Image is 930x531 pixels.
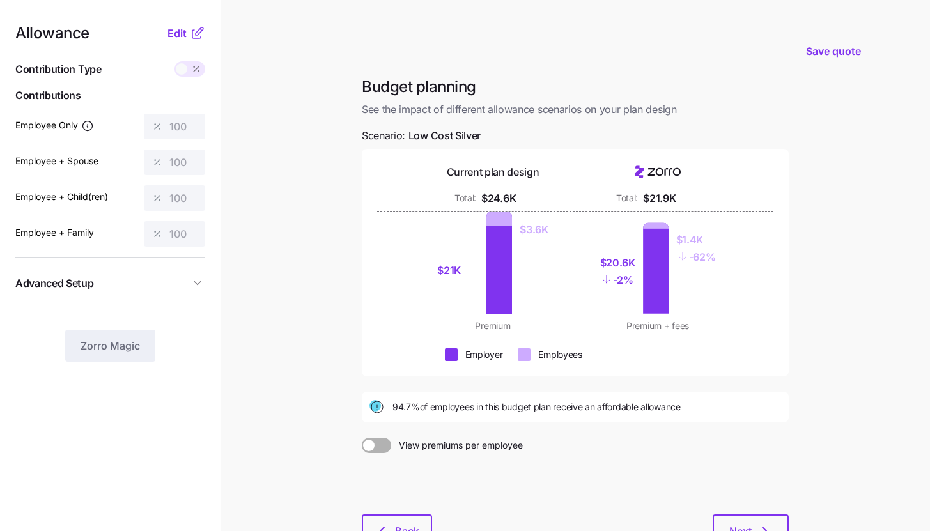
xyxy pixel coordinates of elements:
[81,338,140,353] span: Zorro Magic
[15,268,205,299] button: Advanced Setup
[538,348,582,361] div: Employees
[15,226,94,240] label: Employee + Family
[676,248,716,265] div: - 62%
[392,401,681,413] span: 94.7% of employees in this budget plan receive an affordable allowance
[15,190,108,204] label: Employee + Child(ren)
[437,263,479,279] div: $21K
[15,118,94,132] label: Employee Only
[167,26,187,41] span: Edit
[600,271,635,288] div: - 2%
[15,61,102,77] span: Contribution Type
[362,77,789,96] h1: Budget planning
[806,43,861,59] span: Save quote
[408,128,481,144] span: Low Cost Silver
[583,319,732,332] div: Premium + fees
[447,164,539,180] div: Current plan design
[481,190,516,206] div: $24.6K
[362,102,789,118] span: See the impact of different allowance scenarios on your plan design
[454,192,476,204] div: Total:
[796,33,871,69] button: Save quote
[616,192,638,204] div: Total:
[15,26,89,41] span: Allowance
[418,319,568,332] div: Premium
[600,255,635,271] div: $20.6K
[362,128,481,144] span: Scenario:
[15,88,205,104] span: Contributions
[643,190,676,206] div: $21.9K
[15,275,94,291] span: Advanced Setup
[465,348,503,361] div: Employer
[167,26,190,41] button: Edit
[676,232,716,248] div: $1.4K
[520,222,548,238] div: $3.6K
[391,438,523,453] span: View premiums per employee
[15,154,98,168] label: Employee + Spouse
[65,330,155,362] button: Zorro Magic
